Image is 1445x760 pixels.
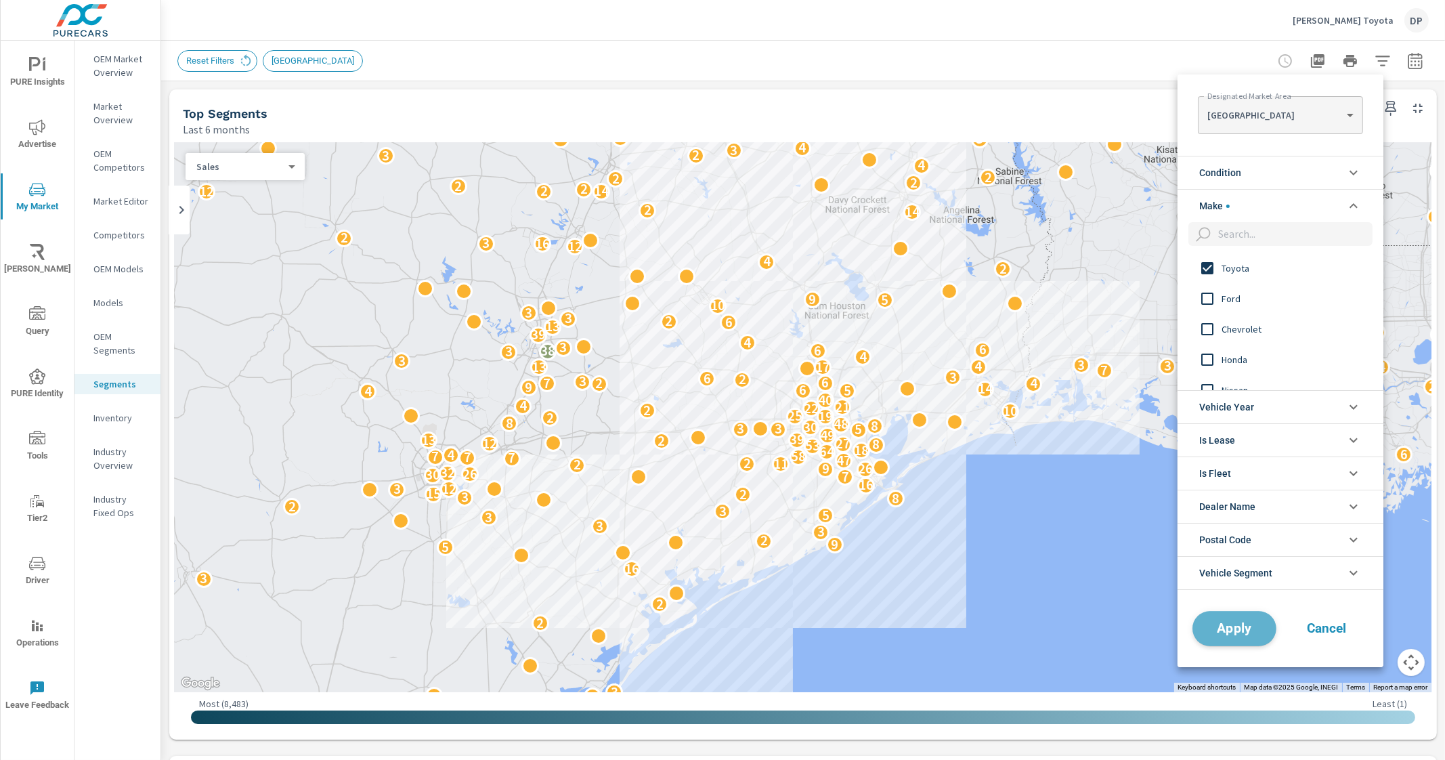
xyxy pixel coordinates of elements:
[1222,321,1370,337] span: Chevrolet
[1178,375,1381,405] div: Nissan
[1178,314,1381,344] div: Chevrolet
[1178,150,1383,595] ul: filter options
[1199,557,1272,589] span: Vehicle Segment
[1198,102,1362,129] div: [GEOGRAPHIC_DATA]
[1199,524,1251,556] span: Postal Code
[1207,109,1341,121] p: [GEOGRAPHIC_DATA]
[1207,622,1262,635] span: Apply
[1199,156,1241,189] span: Condition
[1199,490,1255,523] span: Dealer Name
[1199,190,1230,222] span: Make
[1178,344,1381,375] div: Honda
[1222,260,1370,276] span: Toyota
[1286,612,1367,646] button: Cancel
[1199,457,1231,490] span: Is Fleet
[1199,424,1235,457] span: Is Lease
[1222,352,1370,368] span: Honda
[1199,391,1254,423] span: Vehicle Year
[1213,222,1373,246] input: Search...
[1178,253,1381,283] div: Toyota
[1299,622,1354,635] span: Cancel
[1192,611,1276,646] button: Apply
[1222,291,1370,307] span: Ford
[1178,283,1381,314] div: Ford
[1222,382,1370,398] span: Nissan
